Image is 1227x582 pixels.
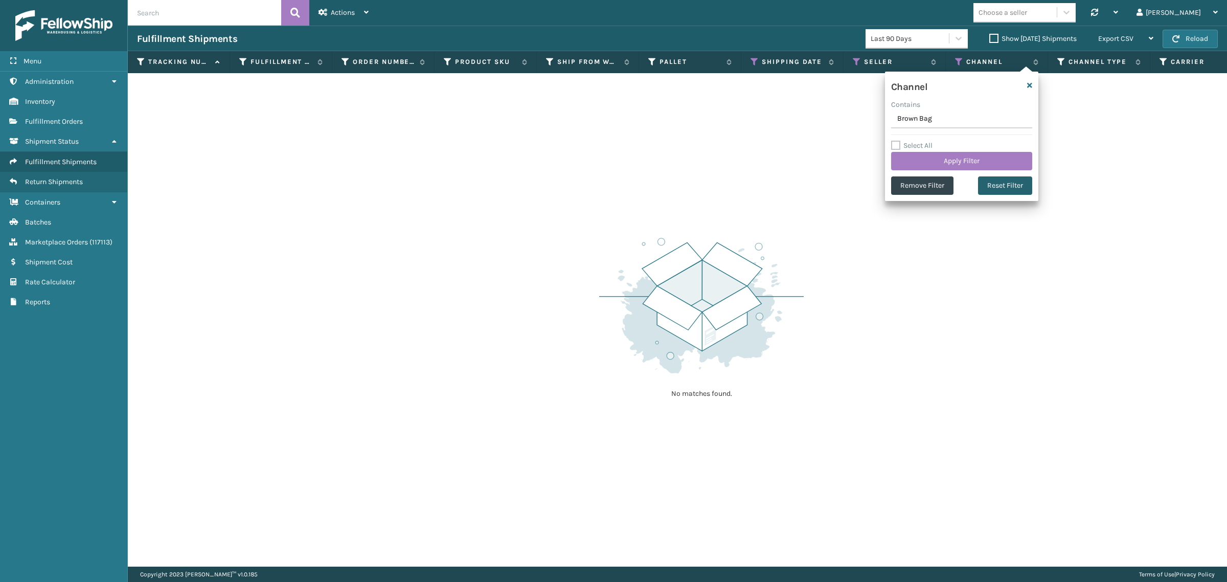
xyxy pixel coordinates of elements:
span: Marketplace Orders [25,238,88,247]
span: Export CSV [1098,34,1133,43]
h3: Fulfillment Shipments [137,33,237,45]
a: Privacy Policy [1176,571,1215,578]
p: Copyright 2023 [PERSON_NAME]™ v 1.0.185 [140,567,258,582]
span: Fulfillment Orders [25,117,83,126]
div: Last 90 Days [871,33,950,44]
span: ( 117113 ) [89,238,112,247]
label: Ship from warehouse [557,57,619,66]
span: Reports [25,298,50,306]
label: Order Number [353,57,415,66]
h4: Channel [891,78,928,93]
span: Administration [25,77,74,86]
label: Contains [891,99,920,110]
label: Channel Type [1069,57,1130,66]
label: Pallet [660,57,721,66]
button: Remove Filter [891,176,953,195]
label: Product SKU [455,57,517,66]
img: logo [15,10,112,41]
span: Shipment Status [25,137,79,146]
div: Choose a seller [979,7,1027,18]
label: Seller [864,57,926,66]
label: Tracking Number [148,57,210,66]
label: Shipping Date [762,57,824,66]
span: Fulfillment Shipments [25,158,97,166]
button: Reload [1163,30,1218,48]
span: Batches [25,218,51,227]
button: Reset Filter [978,176,1032,195]
label: Channel [966,57,1028,66]
span: Shipment Cost [25,258,73,266]
button: Apply Filter [891,152,1032,170]
span: Inventory [25,97,55,106]
a: Terms of Use [1139,571,1174,578]
span: Rate Calculator [25,278,75,286]
label: Fulfillment Order Id [251,57,312,66]
span: Containers [25,198,60,207]
span: Actions [331,8,355,17]
span: Menu [24,57,41,65]
label: Select All [891,141,933,150]
div: | [1139,567,1215,582]
span: Return Shipments [25,177,83,186]
label: Show [DATE] Shipments [989,34,1077,43]
input: Type the text you wish to filter on [891,110,1032,128]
